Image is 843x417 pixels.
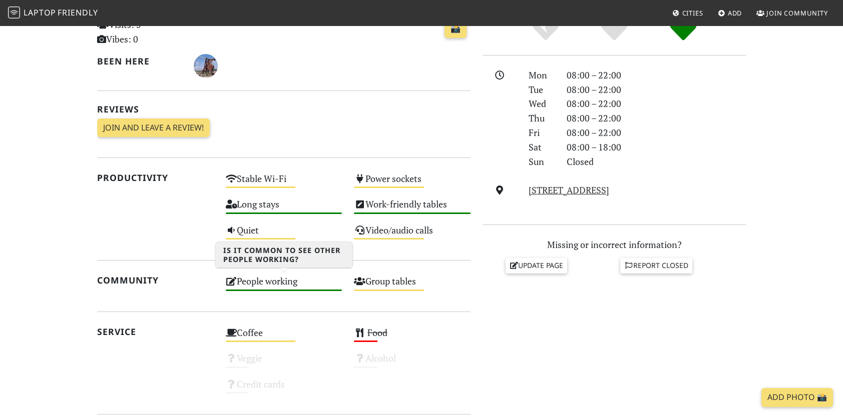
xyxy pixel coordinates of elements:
[561,125,752,140] div: 08:00 – 22:00
[8,4,98,22] a: LaptopFriendly LaptopFriendly
[220,350,348,375] div: Veggie
[97,172,214,183] h2: Productivity
[194,54,218,78] img: 6085-bostjan.jpg
[58,7,98,18] span: Friendly
[714,4,746,22] a: Add
[523,140,561,154] div: Sat
[529,184,609,196] a: [STREET_ADDRESS]
[523,96,561,111] div: Wed
[561,96,752,111] div: 08:00 – 22:00
[367,326,387,338] s: Food
[220,273,348,298] div: People working
[511,15,580,42] div: No
[561,68,752,82] div: 08:00 – 22:00
[649,15,718,42] div: Definitely!
[348,196,477,221] div: Work-friendly tables
[220,196,348,221] div: Long stays
[761,388,833,407] a: Add Photo 📸
[220,222,348,247] div: Quiet
[445,19,467,38] a: 📸
[561,140,752,154] div: 08:00 – 18:00
[8,6,20,18] img: LaptopFriendly
[348,273,477,298] div: Group tables
[348,222,477,247] div: Video/audio calls
[97,326,214,337] h2: Service
[483,237,746,252] p: Missing or incorrect information?
[215,242,352,268] h3: Is it common to see other people working?
[523,68,561,82] div: Mon
[523,154,561,169] div: Sun
[523,125,561,140] div: Fri
[682,8,703,17] span: Cities
[97,17,214,46] p: Visits: 5 Vibes: 0
[728,8,742,17] span: Add
[752,4,832,22] a: Join Community
[561,82,752,97] div: 08:00 – 22:00
[97,104,471,114] h2: Reviews
[506,258,568,273] a: Update page
[523,111,561,125] div: Thu
[220,376,348,401] div: Credit cards
[348,350,477,375] div: Alcohol
[348,170,477,196] div: Power sockets
[561,154,752,169] div: Closed
[561,111,752,125] div: 08:00 – 22:00
[766,8,828,17] span: Join Community
[523,82,561,97] div: Tue
[97,275,214,285] h2: Community
[620,258,692,273] a: Report closed
[220,170,348,196] div: Stable Wi-Fi
[668,4,707,22] a: Cities
[580,15,649,42] div: Yes
[24,7,56,18] span: Laptop
[220,324,348,350] div: Coffee
[97,56,182,66] h2: Been here
[97,118,210,137] a: Join and leave a review!
[194,59,218,71] span: Boštjan Trebušnik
